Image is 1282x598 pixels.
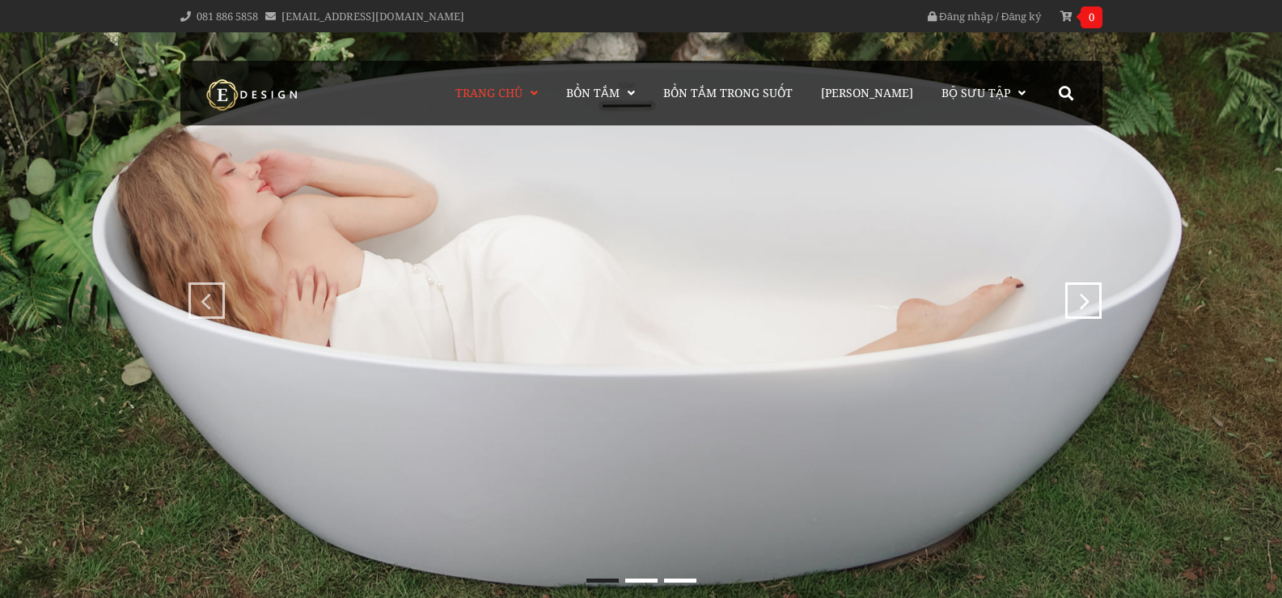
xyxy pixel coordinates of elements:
span: Trang chủ [455,85,523,100]
span: / [996,9,999,23]
a: Bộ Sưu Tập [929,61,1038,125]
span: Bồn Tắm [566,85,620,100]
span: 0 [1081,6,1102,28]
a: Bồn Tắm Trong Suốt [651,61,805,125]
a: [PERSON_NAME] [809,61,925,125]
span: Bộ Sưu Tập [941,85,1010,100]
a: [EMAIL_ADDRESS][DOMAIN_NAME] [281,9,464,23]
div: prev [193,282,213,303]
span: [PERSON_NAME] [821,85,913,100]
a: Bồn Tắm [554,61,647,125]
span: Bồn Tắm Trong Suốt [663,85,793,100]
img: logo Kreiner Germany - Edesign Interior [193,78,314,111]
div: next [1069,282,1089,303]
a: 081 886 5858 [197,9,258,23]
a: Trang chủ [447,61,550,125]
